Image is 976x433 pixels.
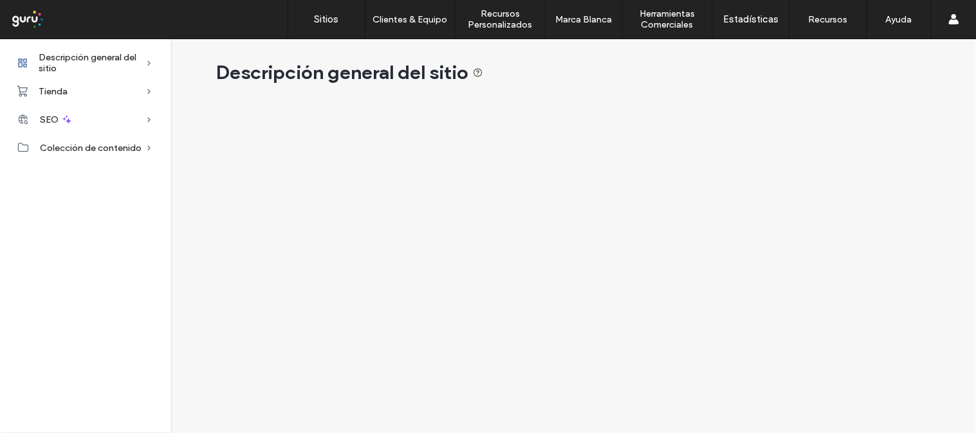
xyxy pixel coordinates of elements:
label: Recursos [809,14,848,25]
label: Herramientas Comerciales [623,8,712,30]
span: Descripción general del sitio [39,52,145,74]
label: Ayuda [886,14,912,25]
label: Marca Blanca [556,14,612,25]
label: Recursos Personalizados [456,8,545,30]
label: Clientes & Equipo [373,14,448,25]
span: SEO [40,114,59,125]
span: Descripción general del sitio [217,60,483,85]
label: Estadísticas [724,13,779,25]
span: Ayuda [28,9,63,21]
span: Tienda [39,86,68,97]
span: Colección de contenido [40,143,142,154]
label: Sitios [315,13,339,25]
